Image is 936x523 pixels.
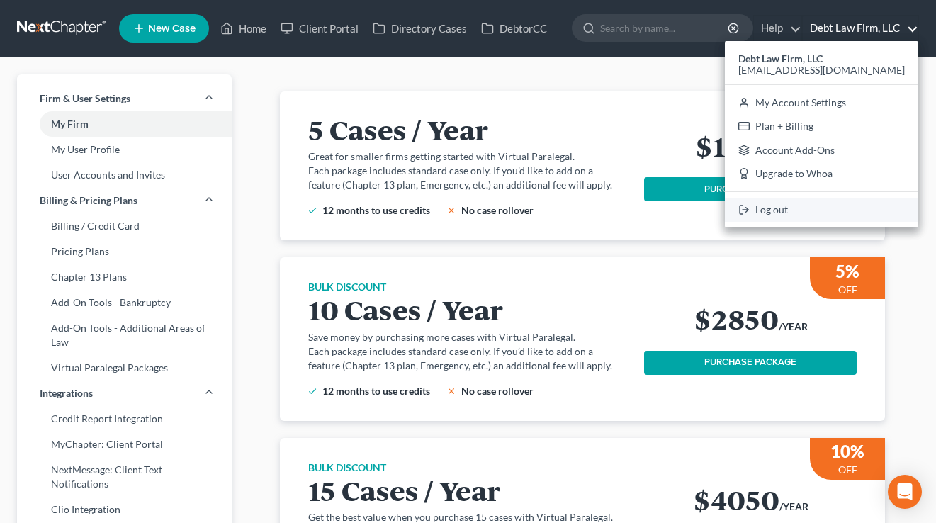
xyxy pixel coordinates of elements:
[308,280,627,294] h6: BULK DISCOUNT
[17,457,232,497] a: NextMessage: Client Text Notifications
[17,111,232,137] a: My Firm
[738,52,823,64] strong: Debt Law Firm, LLC
[308,294,627,324] h2: 10 Cases / Year
[600,15,730,41] input: Search by name...
[17,86,232,111] a: Firm & User Settings
[725,114,918,138] a: Plan + Billing
[17,239,232,264] a: Pricing Plans
[803,16,918,41] a: Debt Law Firm, LLC
[308,164,627,192] p: Each package includes standard case only. If you’d like to add on a feature (Chapter 13 plan, Eme...
[17,497,232,522] a: Clio Integration
[725,41,918,227] div: Debt Law Firm, LLC
[644,177,857,201] button: PURCHASE PACKAGE
[725,198,918,222] a: Log out
[17,406,232,432] a: Credit Report Integration
[830,440,864,463] h3: 10%
[17,162,232,188] a: User Accounts and Invites
[17,432,232,457] a: MyChapter: Client Portal
[308,330,627,344] p: Save money by purchasing more cases with Virtual Paralegal.
[17,355,232,381] a: Virtual Paralegal Packages
[308,150,627,164] p: Great for smaller firms getting started with Virtual Paralegal.
[17,213,232,239] a: Billing / Credit Card
[738,64,905,76] span: [EMAIL_ADDRESS][DOMAIN_NAME]
[779,500,808,514] h6: /YEAR
[148,23,196,34] span: New Case
[17,264,232,290] a: Chapter 13 Plans
[308,114,627,144] h2: 5 Cases / Year
[274,16,366,41] a: Client Portal
[725,162,918,186] a: Upgrade to Whoa
[835,260,859,283] h3: 5%
[888,475,922,509] div: Open Intercom Messenger
[40,91,130,106] span: Firm & User Settings
[838,463,857,477] p: OFF
[754,16,801,41] a: Help
[725,91,918,115] a: My Account Settings
[17,290,232,315] a: Add-On Tools - Bankruptcy
[17,137,232,162] a: My User Profile
[779,320,808,334] h6: /YEAR
[474,16,554,41] a: DebtorCC
[40,193,137,208] span: Billing & Pricing Plans
[17,381,232,406] a: Integrations
[461,204,534,216] span: No case rollover
[40,386,93,400] span: Integrations
[694,303,779,333] h2: $2850
[838,283,857,297] p: OFF
[725,138,918,162] a: Account Add-Ons
[366,16,474,41] a: Directory Cases
[695,130,777,160] h2: $1500
[693,484,779,514] h2: $4050
[308,344,627,373] p: Each package includes standard case only. If you’d like to add on a feature (Chapter 13 plan, Eme...
[322,385,430,397] span: 12 months to use credits
[322,204,430,216] span: 12 months to use credits
[461,385,534,397] span: No case rollover
[213,16,274,41] a: Home
[644,351,857,375] button: PURCHASE PACKAGE
[17,315,232,355] a: Add-On Tools - Additional Areas of Law
[308,475,627,505] h2: 15 Cases / Year
[17,188,232,213] a: Billing & Pricing Plans
[308,461,627,475] h6: BULK DISCOUNT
